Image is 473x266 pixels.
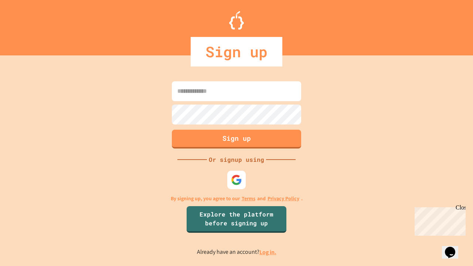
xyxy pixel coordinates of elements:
[259,248,276,256] a: Log in.
[412,204,466,236] iframe: chat widget
[207,155,266,164] div: Or signup using
[187,206,286,233] a: Explore the platform before signing up
[268,195,299,202] a: Privacy Policy
[191,37,282,66] div: Sign up
[242,195,255,202] a: Terms
[172,130,301,149] button: Sign up
[171,195,303,202] p: By signing up, you agree to our and .
[229,11,244,30] img: Logo.svg
[197,248,276,257] p: Already have an account?
[231,174,242,185] img: google-icon.svg
[442,236,466,259] iframe: chat widget
[3,3,51,47] div: Chat with us now!Close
